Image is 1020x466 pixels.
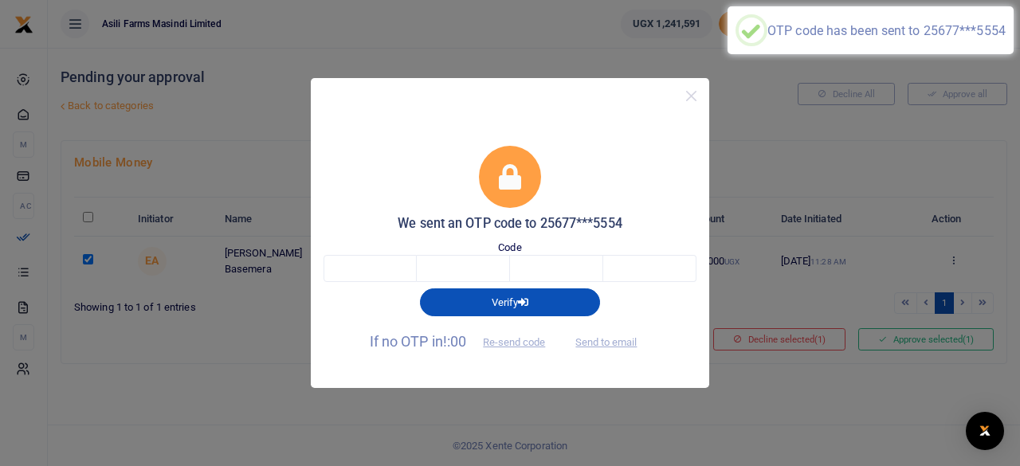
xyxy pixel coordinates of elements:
[370,333,559,350] span: If no OTP in
[324,216,696,232] h5: We sent an OTP code to 25677***5554
[443,333,466,350] span: !:00
[420,288,600,315] button: Verify
[680,84,703,108] button: Close
[767,23,1006,38] div: OTP code has been sent to 25677***5554
[966,412,1004,450] div: Open Intercom Messenger
[498,240,521,256] label: Code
